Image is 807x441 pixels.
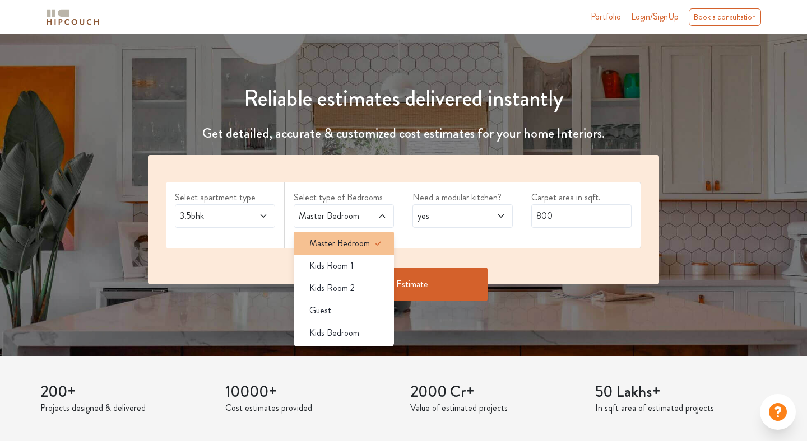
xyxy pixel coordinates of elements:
p: In sqft area of estimated projects [595,401,767,415]
input: Enter area sqft [531,204,632,228]
label: Need a modular kitchen? [412,191,513,204]
p: Value of estimated projects [410,401,582,415]
h3: 2000 Cr+ [410,383,582,402]
button: Get Estimate [319,268,488,301]
span: Guest [309,304,331,317]
span: Kids Bedroom [309,326,359,340]
h4: Get detailed, accurate & customized cost estimates for your home Interiors. [141,125,666,142]
h3: 10000+ [225,383,397,402]
h3: 200+ [40,383,212,402]
span: Master Bedroom [309,237,370,250]
span: 3.5bhk [178,209,245,223]
h1: Reliable estimates delivered instantly [141,85,666,112]
p: Projects designed & delivered [40,401,212,415]
span: Master Bedroom [296,209,364,223]
div: Book a consultation [689,8,761,26]
label: Select type of Bedrooms [294,191,394,204]
p: Cost estimates provided [225,401,397,415]
span: Login/SignUp [631,10,679,23]
h3: 50 Lakhs+ [595,383,767,402]
span: Kids Room 1 [309,259,354,273]
a: Portfolio [591,10,621,24]
span: logo-horizontal.svg [45,4,101,30]
label: Carpet area in sqft. [531,191,632,204]
span: yes [415,209,483,223]
span: Kids Room 2 [309,282,355,295]
div: select 3 more room(s) [294,228,394,240]
label: Select apartment type [175,191,275,204]
img: logo-horizontal.svg [45,7,101,27]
